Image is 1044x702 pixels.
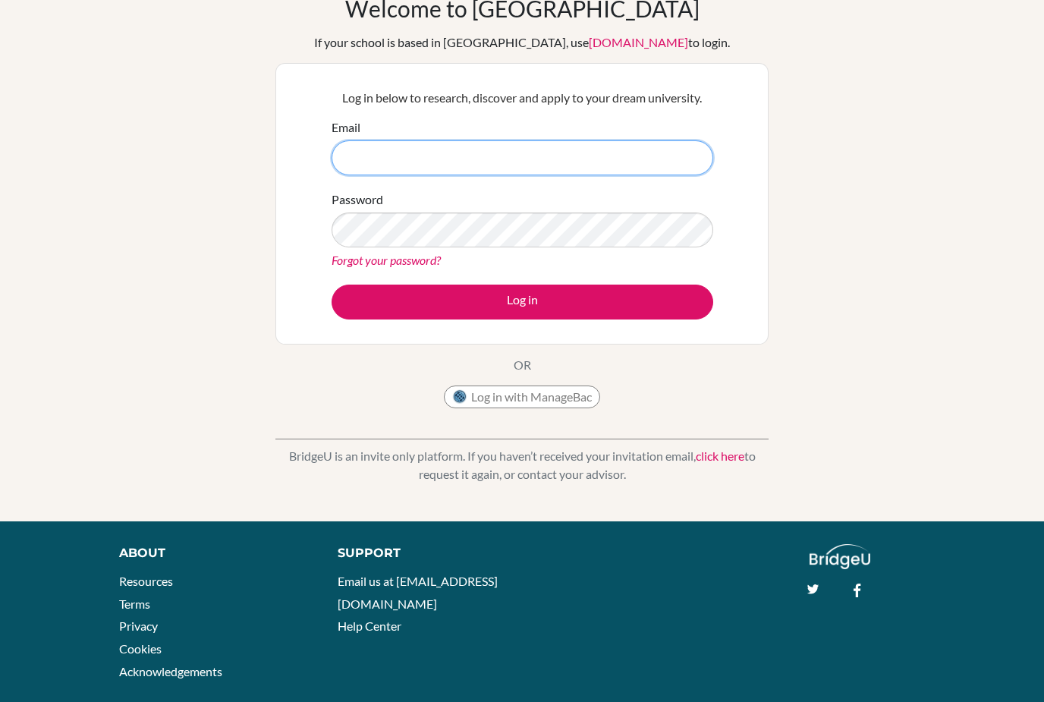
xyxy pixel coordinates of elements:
img: logo_white@2x-f4f0deed5e89b7ecb1c2cc34c3e3d731f90f0f143d5ea2071677605dd97b5244.png [810,544,871,569]
a: Acknowledgements [119,664,222,678]
button: Log in with ManageBac [444,386,600,408]
a: Email us at [EMAIL_ADDRESS][DOMAIN_NAME] [338,574,498,611]
div: If your school is based in [GEOGRAPHIC_DATA], use to login. [314,33,730,52]
a: Terms [119,597,150,611]
a: Cookies [119,641,162,656]
a: [DOMAIN_NAME] [589,35,688,49]
a: click here [696,449,744,463]
a: Help Center [338,619,401,633]
p: BridgeU is an invite only platform. If you haven’t received your invitation email, to request it ... [275,447,769,483]
a: Resources [119,574,173,588]
button: Log in [332,285,713,320]
label: Email [332,118,360,137]
p: Log in below to research, discover and apply to your dream university. [332,89,713,107]
p: OR [514,356,531,374]
div: About [119,544,303,562]
label: Password [332,190,383,209]
div: Support [338,544,507,562]
a: Privacy [119,619,158,633]
a: Forgot your password? [332,253,441,267]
